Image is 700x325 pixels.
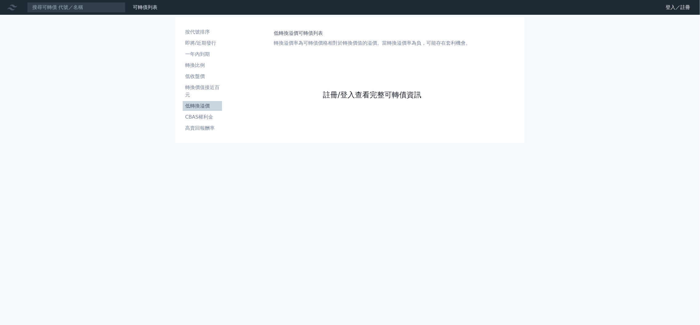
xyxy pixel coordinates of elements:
[274,39,471,47] p: 轉換溢價率為可轉債價格相對於轉換價值的溢價。當轉換溢價率為負，可能存在套利機會。
[183,60,222,70] a: 轉換比例
[183,38,222,48] a: 即將/近期發行
[183,84,222,99] li: 轉換價值接近百元
[323,90,421,100] a: 註冊/登入查看完整可轉債資訊
[133,4,157,10] a: 可轉債列表
[183,124,222,132] li: 高賣回報酬率
[183,28,222,36] li: 按代號排序
[661,2,695,12] a: 登入／註冊
[274,30,471,37] h1: 低轉換溢價可轉債列表
[183,73,222,80] li: 低收盤價
[183,102,222,110] li: 低轉換溢價
[183,62,222,69] li: 轉換比例
[183,27,222,37] a: 按代號排序
[183,71,222,81] a: 低收盤價
[183,83,222,100] a: 轉換價值接近百元
[183,113,222,121] li: CBAS權利金
[183,112,222,122] a: CBAS權利金
[183,49,222,59] a: 一年內到期
[183,51,222,58] li: 一年內到期
[27,2,125,13] input: 搜尋可轉債 代號／名稱
[183,39,222,47] li: 即將/近期發行
[183,123,222,133] a: 高賣回報酬率
[183,101,222,111] a: 低轉換溢價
